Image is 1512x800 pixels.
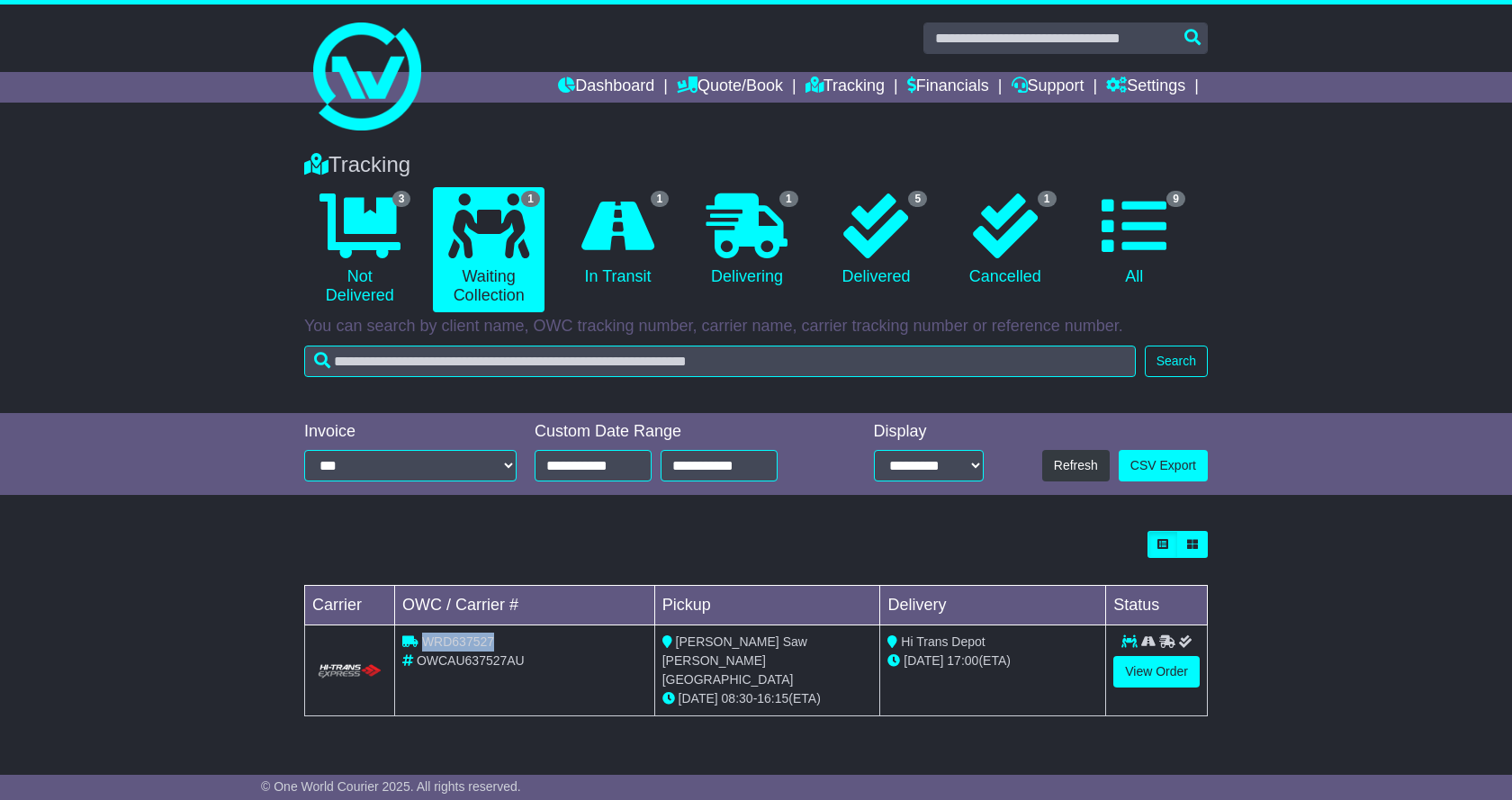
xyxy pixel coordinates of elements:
[654,586,880,625] td: Pickup
[304,187,415,312] a: 3 Not Delivered
[392,191,411,207] span: 3
[1012,72,1084,103] a: Support
[677,72,783,103] a: Quote/Book
[1113,656,1200,688] a: View Order
[907,72,989,103] a: Financials
[1079,187,1190,293] a: 9 All
[1145,346,1208,377] button: Search
[1119,450,1208,481] a: CSV Export
[304,422,517,442] div: Invoice
[535,422,823,442] div: Custom Date Range
[908,191,927,207] span: 5
[558,72,654,103] a: Dashboard
[691,187,802,293] a: 1 Delivering
[757,691,788,706] span: 16:15
[722,691,753,706] span: 08:30
[1166,191,1185,207] span: 9
[880,586,1106,625] td: Delivery
[904,653,943,668] span: [DATE]
[304,317,1208,337] p: You can search by client name, OWC tracking number, carrier name, carrier tracking number or refe...
[779,191,798,207] span: 1
[821,187,931,293] a: 5 Delivered
[662,689,873,708] div: - (ETA)
[305,586,395,625] td: Carrier
[1106,72,1185,103] a: Settings
[417,653,525,668] span: OWCAU637527AU
[395,586,655,625] td: OWC / Carrier #
[562,187,673,293] a: 1 In Transit
[422,634,494,649] span: WRD637527
[316,663,383,680] img: HiTrans.png
[947,653,978,668] span: 17:00
[1042,450,1110,481] button: Refresh
[1106,586,1208,625] td: Status
[1038,191,1057,207] span: 1
[874,422,984,442] div: Display
[295,152,1217,178] div: Tracking
[887,652,1098,670] div: (ETA)
[662,634,807,687] span: [PERSON_NAME] Saw [PERSON_NAME] [GEOGRAPHIC_DATA]
[261,779,521,794] span: © One World Courier 2025. All rights reserved.
[949,187,1060,293] a: 1 Cancelled
[679,691,718,706] span: [DATE]
[433,187,544,312] a: 1 Waiting Collection
[901,634,985,649] span: Hi Trans Depot
[805,72,885,103] a: Tracking
[651,191,670,207] span: 1
[521,191,540,207] span: 1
